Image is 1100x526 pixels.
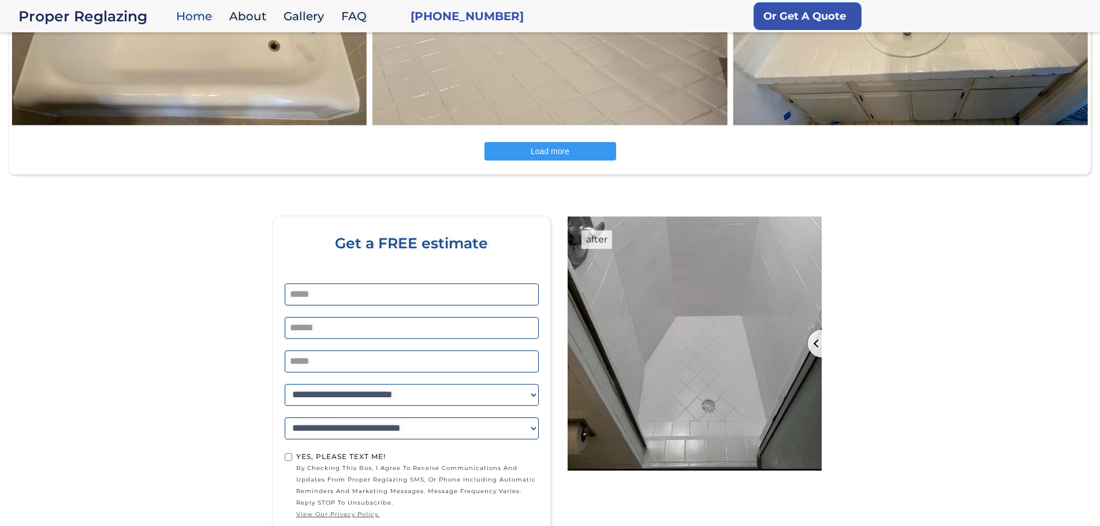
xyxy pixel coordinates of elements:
[335,4,378,29] a: FAQ
[18,8,170,24] a: home
[285,235,539,283] div: Get a FREE estimate
[18,8,170,24] div: Proper Reglazing
[296,509,539,520] a: view our privacy policy.
[484,142,616,161] button: Load more posts
[754,2,862,30] a: Or Get A Quote
[285,453,292,461] input: Yes, Please text me!by checking this box, I agree to receive communications and updates from Prop...
[531,147,569,156] span: Load more
[296,451,539,462] div: Yes, Please text me!
[223,4,278,29] a: About
[170,4,223,29] a: Home
[278,4,335,29] a: Gallery
[411,8,524,24] a: [PHONE_NUMBER]
[296,462,539,520] span: by checking this box, I agree to receive communications and updates from Proper Reglazing SMS, or...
